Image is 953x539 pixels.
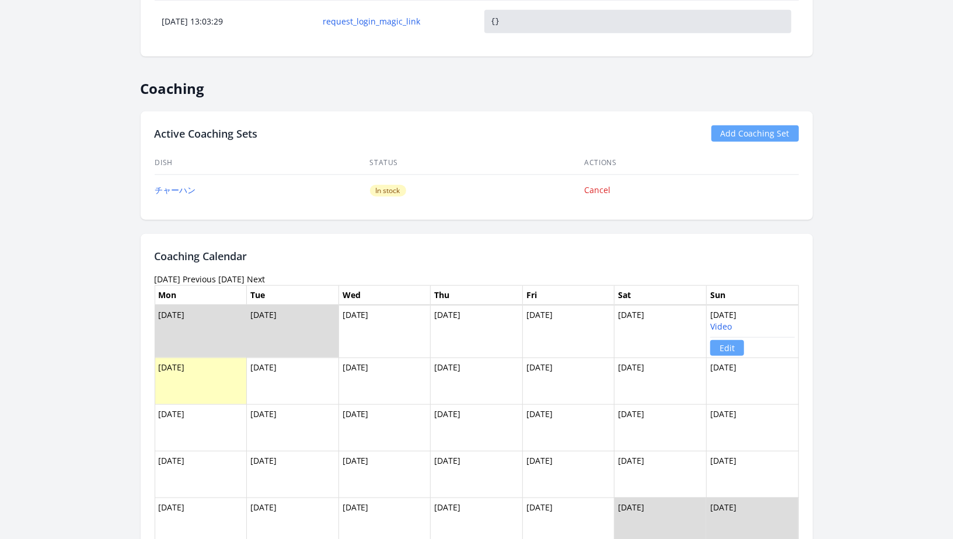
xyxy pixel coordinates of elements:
td: [DATE] [706,404,798,451]
th: Sun [706,285,798,305]
th: Thu [431,285,523,305]
a: チャーハン [155,184,196,195]
a: Previous [183,274,217,285]
a: Video [710,321,732,332]
a: Next [247,274,266,285]
td: [DATE] [615,305,707,358]
th: Wed [338,285,431,305]
td: [DATE] [615,358,707,404]
td: [DATE] [522,404,615,451]
a: Cancel [585,184,611,195]
a: request_login_magic_link [323,16,469,27]
td: [DATE] [155,305,247,358]
td: [DATE] [615,451,707,498]
td: [DATE] [706,305,798,358]
td: [DATE] [247,404,339,451]
th: Mon [155,285,247,305]
td: [DATE] [155,451,247,498]
td: [DATE] [431,358,523,404]
td: [DATE] [338,451,431,498]
th: Dish [155,151,369,175]
th: Actions [584,151,799,175]
td: [DATE] [706,451,798,498]
td: [DATE] [338,358,431,404]
td: [DATE] [431,404,523,451]
a: Edit [710,340,744,356]
h2: Active Coaching Sets [155,125,258,142]
td: [DATE] [706,358,798,404]
div: [DATE] 13:03:29 [155,16,315,27]
pre: {} [484,10,791,33]
td: [DATE] [431,451,523,498]
td: [DATE] [338,404,431,451]
h2: Coaching Calendar [155,248,799,264]
time: [DATE] [155,274,181,285]
td: [DATE] [522,305,615,358]
h2: Coaching [141,71,813,97]
td: [DATE] [155,404,247,451]
td: [DATE] [247,305,339,358]
td: [DATE] [247,358,339,404]
td: [DATE] [338,305,431,358]
td: [DATE] [247,451,339,498]
a: [DATE] [219,274,245,285]
td: [DATE] [522,451,615,498]
a: Add Coaching Set [711,125,799,142]
td: [DATE] [155,358,247,404]
td: [DATE] [431,305,523,358]
td: [DATE] [522,358,615,404]
td: [DATE] [615,404,707,451]
th: Sat [615,285,707,305]
th: Tue [247,285,339,305]
span: In stock [370,185,406,197]
th: Status [369,151,584,175]
th: Fri [522,285,615,305]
